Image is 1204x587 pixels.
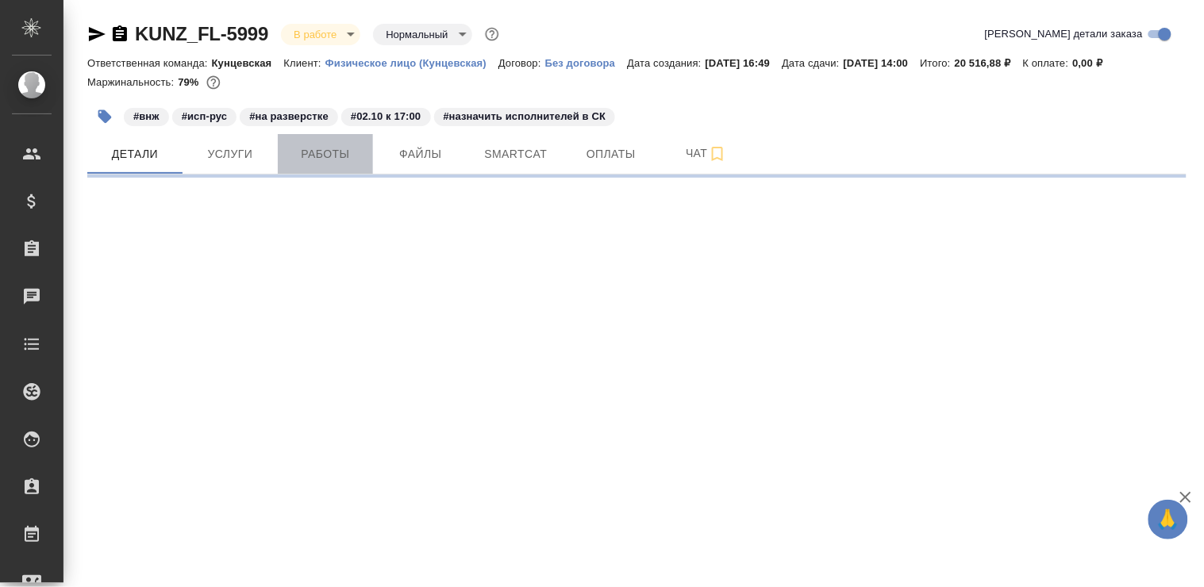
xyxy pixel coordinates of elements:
[97,144,173,164] span: Детали
[381,28,452,41] button: Нормальный
[87,99,122,134] button: Добавить тэг
[133,109,160,125] p: #внж
[627,57,705,69] p: Дата создания:
[706,57,783,69] p: [DATE] 16:49
[212,57,284,69] p: Кунцевская
[87,57,212,69] p: Ответственная команда:
[284,57,325,69] p: Клиент:
[1148,500,1188,539] button: 🙏
[433,109,617,122] span: назначить исполнителей в СК
[289,28,341,41] button: В работе
[249,109,329,125] p: #на разверстке
[122,109,171,122] span: внж
[985,26,1143,42] span: [PERSON_NAME] детали заказа
[192,144,268,164] span: Услуги
[238,109,340,122] span: на разверстке
[478,144,554,164] span: Smartcat
[325,56,498,69] a: Физическое лицо (Кунцевская)
[171,109,239,122] span: исп-рус
[373,24,471,45] div: В работе
[545,56,628,69] a: Без договора
[203,72,224,93] button: 3577.86 RUB;
[110,25,129,44] button: Скопировать ссылку
[482,24,502,44] button: Доп статусы указывают на важность/срочность заказа
[955,57,1023,69] p: 20 516,88 ₽
[340,109,432,122] span: 02.10 к 17:00
[782,57,843,69] p: Дата сдачи:
[668,144,744,163] span: Чат
[1073,57,1115,69] p: 0,00 ₽
[87,76,178,88] p: Маржинальность:
[708,144,727,163] svg: Подписаться
[498,57,545,69] p: Договор:
[182,109,228,125] p: #исп-рус
[573,144,649,164] span: Оплаты
[281,24,360,45] div: В работе
[1155,503,1182,536] span: 🙏
[135,23,268,44] a: KUNZ_FL-5999
[87,25,106,44] button: Скопировать ссылку для ЯМессенджера
[1023,57,1073,69] p: К оплате:
[920,57,954,69] p: Итого:
[545,57,628,69] p: Без договора
[287,144,364,164] span: Работы
[844,57,921,69] p: [DATE] 14:00
[178,76,202,88] p: 79%
[325,57,498,69] p: Физическое лицо (Кунцевская)
[351,109,421,125] p: #02.10 к 17:00
[444,109,606,125] p: #назначить исполнителей в СК
[383,144,459,164] span: Файлы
